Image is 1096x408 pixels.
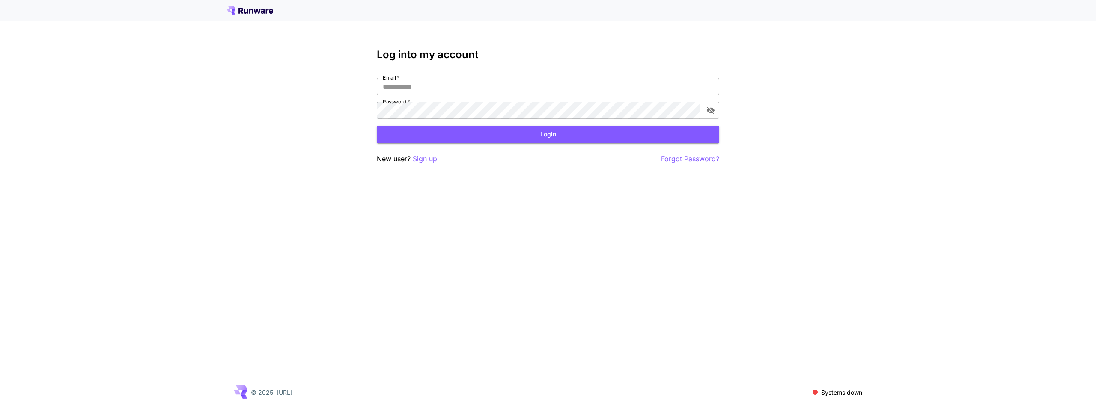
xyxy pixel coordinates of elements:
[383,74,399,81] label: Email
[383,98,410,105] label: Password
[377,49,719,61] h3: Log into my account
[661,154,719,164] button: Forgot Password?
[413,154,437,164] button: Sign up
[821,388,862,397] p: Systems down
[703,103,718,118] button: toggle password visibility
[251,388,292,397] p: © 2025, [URL]
[377,154,437,164] p: New user?
[377,126,719,143] button: Login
